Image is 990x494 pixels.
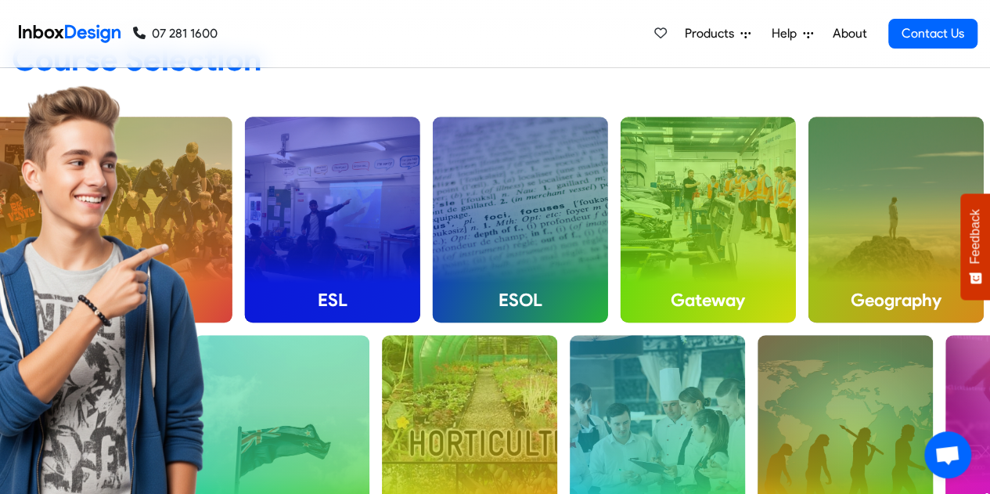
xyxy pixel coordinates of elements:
[968,209,982,264] span: Feedback
[245,277,420,323] h4: ESL
[679,18,757,49] a: Products
[772,24,803,43] span: Help
[888,19,977,49] a: Contact Us
[433,277,608,323] h4: ESOL
[960,193,990,300] button: Feedback - Show survey
[924,431,971,478] a: Open chat
[828,18,871,49] a: About
[685,24,740,43] span: Products
[808,277,984,323] h4: Geography
[133,24,218,43] a: 07 281 1600
[621,277,796,323] h4: Gateway
[765,18,819,49] a: Help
